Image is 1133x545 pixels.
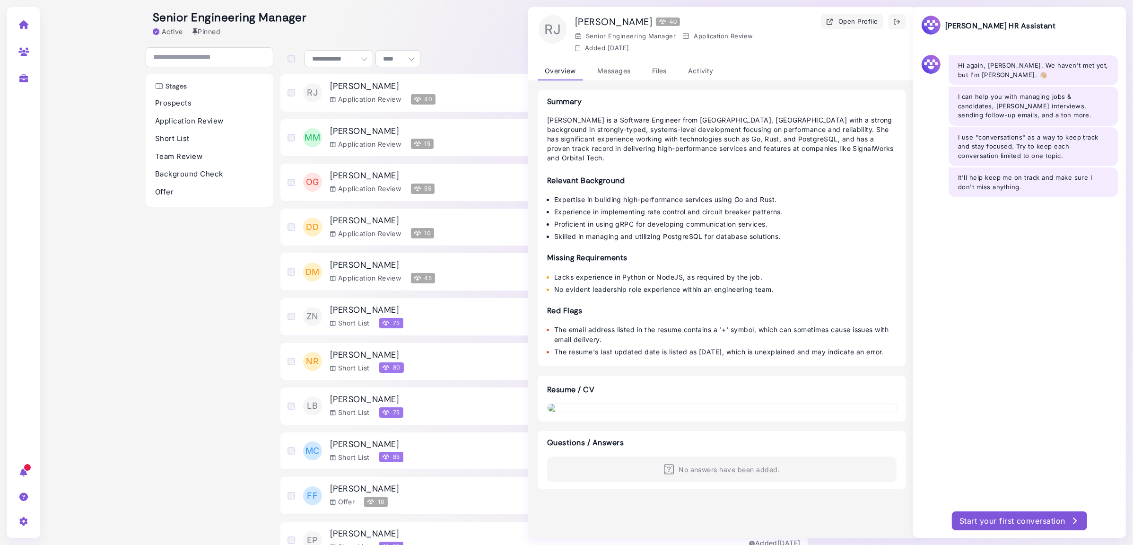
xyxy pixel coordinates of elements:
[547,97,897,106] h3: Summary
[921,15,1055,37] h3: [PERSON_NAME] HR Assistant
[330,229,401,238] div: Application Review
[949,127,1118,167] div: I use "conversations" as a way to keep track and stay focused. Try to keep each conversation limi...
[608,44,629,52] time: Sep 09, 2025
[303,352,322,371] span: NR
[539,15,567,44] span: RJ
[330,260,436,271] h3: [PERSON_NAME]
[303,263,322,281] span: DM
[303,173,322,192] span: OG
[683,32,753,41] div: Application Review
[554,194,897,204] li: Expertise in building high-performance services using Go and Rust.
[330,318,370,328] div: Short List
[330,139,401,149] div: Application Review
[414,185,421,192] img: Megan Score
[547,115,897,163] p: [PERSON_NAME] is a Software Engineer from [GEOGRAPHIC_DATA], [GEOGRAPHIC_DATA] with a strong back...
[155,133,264,144] p: Short List
[379,362,404,373] span: 80
[575,44,629,53] div: Added
[547,457,897,482] div: No answers have been added.
[303,83,322,102] span: RJ
[330,81,436,92] h3: [PERSON_NAME]
[192,26,220,36] div: Pinned
[554,347,897,357] li: The resume's last updated date is listed as [DATE], which is unexplained and may indicate an error.
[155,187,264,198] p: Offer
[303,396,322,415] span: LB
[414,230,421,237] img: Megan Score
[949,167,1118,197] div: It'll help keep me on track and make sure I don't miss anything.
[411,228,435,238] span: 10
[659,18,666,25] img: Megan Score
[303,486,322,505] span: FF
[959,515,1080,527] div: Start your first conversation
[367,499,374,505] img: Megan Score
[554,325,897,344] li: The email address listed in the resume contains a '+' symbol, which can sometimes cause issues wi...
[826,17,878,27] div: Open Profile
[548,404,896,412] img: download
[554,272,897,282] li: Lacks experience in Python or NodeJS, as required by the job.
[379,452,403,462] span: 85
[949,87,1118,126] div: I can help you with managing jobs & candidates, [PERSON_NAME] interviews, sending follow-up email...
[411,139,434,149] span: 15
[330,184,401,193] div: Application Review
[554,219,897,229] li: Proficient in using gRPC for developing communication services.
[575,16,680,27] h1: [PERSON_NAME]
[330,126,434,137] h3: [PERSON_NAME]
[538,376,604,404] h3: Resume / CV
[411,94,436,105] span: 40
[554,231,897,241] li: Skilled in managing and utilizing PostgreSQL for database solutions.
[414,96,421,103] img: Megan Score
[547,253,897,262] h4: Missing Requirements
[155,116,264,127] p: Application Review
[681,62,721,80] div: Activity
[411,273,436,283] span: 45
[303,441,322,460] span: MC
[150,82,192,90] h3: Stages
[414,141,421,147] img: Megan Score
[303,307,322,326] span: ZN
[330,216,435,226] h3: [PERSON_NAME]
[547,176,897,185] h4: Relevant Background
[414,275,421,281] img: Megan Score
[411,184,435,194] span: 55
[330,440,403,450] h3: [PERSON_NAME]
[330,497,355,507] div: Offer
[330,350,404,360] h3: [PERSON_NAME]
[330,452,370,462] div: Short List
[575,32,676,41] div: Senior Engineering Manager
[330,363,370,373] div: Short List
[330,305,403,316] h3: [PERSON_NAME]
[538,62,583,80] div: Overview
[155,151,264,162] p: Team Review
[656,18,680,26] div: 40
[155,98,264,109] p: Prospects
[330,94,401,104] div: Application Review
[153,26,183,36] div: Active
[330,273,401,283] div: Application Review
[379,407,403,418] span: 75
[590,62,638,80] div: Messages
[364,497,388,507] span: 10
[330,407,370,417] div: Short List
[547,306,897,315] h4: Red Flags
[547,438,897,447] h3: Questions / Answers
[821,14,883,29] button: Open Profile
[383,320,389,326] img: Megan Score
[330,484,399,494] h3: [PERSON_NAME]
[383,409,389,416] img: Megan Score
[303,128,322,147] span: MM
[554,284,897,294] li: No evident leadership role experience within an engineering team.
[330,171,435,181] h3: [PERSON_NAME]
[155,169,264,180] p: Background Check
[303,218,322,237] span: DD
[153,11,306,25] h2: Senior Engineering Manager
[952,511,1087,530] button: Start your first conversation
[383,364,389,371] img: Megan Score
[645,62,674,80] div: Files
[949,55,1118,85] div: Hi again, [PERSON_NAME]. We haven't met yet, but I'm [PERSON_NAME]. 👋🏼
[330,529,403,539] h3: [PERSON_NAME]
[330,395,403,405] h3: [PERSON_NAME]
[383,454,389,460] img: Megan Score
[554,207,897,217] li: Experience in implementing rate control and circuit breaker patterns.
[379,318,403,328] span: 75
